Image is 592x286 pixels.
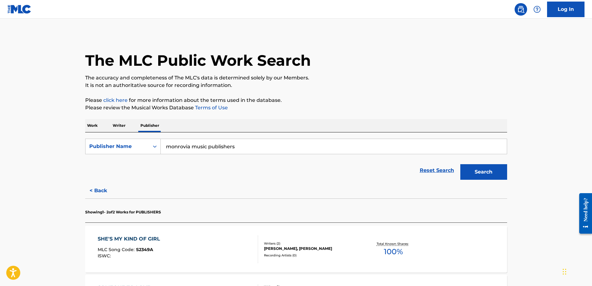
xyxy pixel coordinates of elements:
a: Public Search [515,3,527,16]
p: The accuracy and completeness of The MLC's data is determined solely by our Members. [85,74,507,82]
a: Log In [547,2,585,17]
img: search [517,6,525,13]
p: Work [85,119,100,132]
form: Search Form [85,139,507,183]
p: Total Known Shares: [377,241,410,246]
div: Publisher Name [89,143,145,150]
div: Help [531,3,543,16]
p: It is not an authoritative source for recording information. [85,82,507,89]
div: Recording Artists ( 0 ) [264,253,358,258]
div: Writers ( 2 ) [264,241,358,246]
a: Terms of Use [194,105,228,111]
button: < Back [85,183,123,198]
iframe: Chat Widget [561,256,592,286]
a: SHE'S MY KIND OF GIRLMLC Song Code:S2349AISWC:Writers (2)[PERSON_NAME], [PERSON_NAME]Recording Ar... [85,226,507,273]
div: Drag [563,262,566,281]
span: S2349A [136,247,153,252]
a: click here [103,97,128,103]
span: 100 % [384,246,403,257]
span: MLC Song Code : [98,247,136,252]
div: SHE'S MY KIND OF GIRL [98,235,163,243]
h1: The MLC Public Work Search [85,51,311,70]
iframe: Resource Center [575,188,592,239]
p: Please for more information about the terms used in the database. [85,97,507,104]
p: Writer [111,119,127,132]
div: [PERSON_NAME], [PERSON_NAME] [264,246,358,251]
p: Publisher [139,119,161,132]
span: ISWC : [98,253,112,259]
img: MLC Logo [7,5,32,14]
button: Search [460,164,507,180]
p: Showing 1 - 2 of 2 Works for PUBLISHERS [85,209,161,215]
img: help [533,6,541,13]
a: Reset Search [417,164,457,177]
p: Please review the Musical Works Database [85,104,507,112]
